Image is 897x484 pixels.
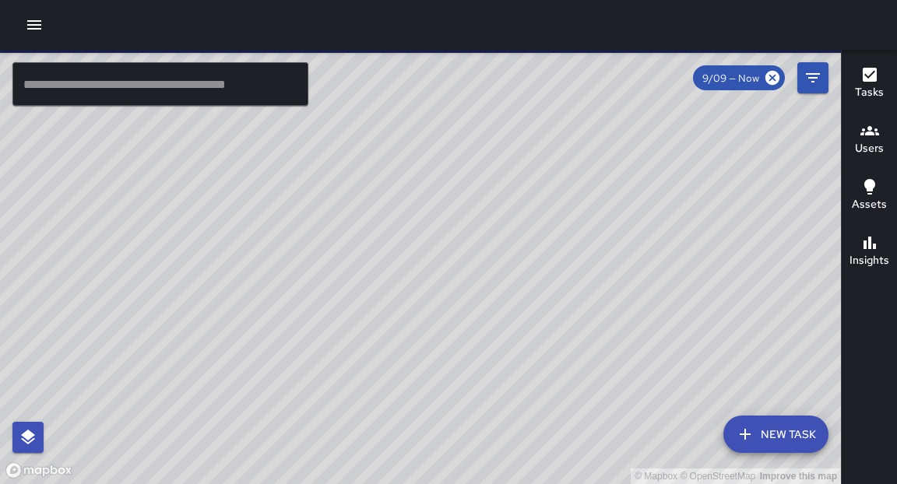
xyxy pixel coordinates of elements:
[693,72,769,85] span: 9/09 — Now
[842,224,897,280] button: Insights
[797,62,828,93] button: Filters
[842,112,897,168] button: Users
[850,252,889,269] h6: Insights
[723,416,828,453] button: New Task
[693,65,785,90] div: 9/09 — Now
[855,84,884,101] h6: Tasks
[842,168,897,224] button: Assets
[842,56,897,112] button: Tasks
[855,140,884,157] h6: Users
[852,196,887,213] h6: Assets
